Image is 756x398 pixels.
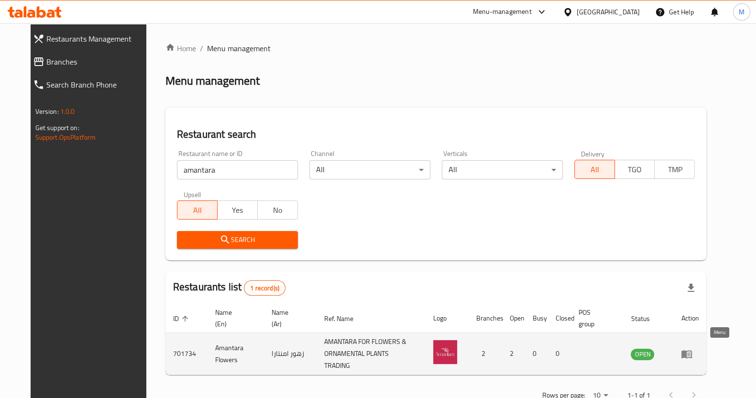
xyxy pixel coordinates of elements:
[165,43,707,54] nav: breadcrumb
[46,56,149,67] span: Branches
[673,304,706,333] th: Action
[502,333,525,375] td: 2
[469,333,502,375] td: 2
[217,200,258,220] button: Yes
[207,43,271,54] span: Menu management
[173,280,285,296] h2: Restaurants list
[208,333,264,375] td: Amantara Flowers
[631,349,654,360] span: OPEN
[25,73,157,96] a: Search Branch Phone
[317,333,426,375] td: AMANTARA FOR FLOWERS & ORNAMENTAL PLANTS TRADING
[548,333,571,375] td: 0
[177,127,695,142] h2: Restaurant search
[264,333,317,375] td: زهور امنتارا
[257,200,298,220] button: No
[502,304,525,333] th: Open
[200,43,203,54] li: /
[35,131,96,144] a: Support.OpsPlatform
[581,150,605,157] label: Delivery
[579,163,611,177] span: All
[221,203,254,217] span: Yes
[679,276,702,299] div: Export file
[548,304,571,333] th: Closed
[525,304,548,333] th: Busy
[35,105,59,118] span: Version:
[577,7,640,17] div: [GEOGRAPHIC_DATA]
[165,333,208,375] td: 701734
[60,105,75,118] span: 1.0.0
[473,6,532,18] div: Menu-management
[324,313,366,324] span: Ref. Name
[25,50,157,73] a: Branches
[654,160,695,179] button: TMP
[184,191,201,198] label: Upsell
[739,7,745,17] span: M
[177,231,298,249] button: Search
[35,122,79,134] span: Get support on:
[244,280,285,296] div: Total records count
[433,340,457,364] img: Amantara Flowers
[658,163,691,177] span: TMP
[631,313,662,324] span: Status
[181,203,214,217] span: All
[215,307,253,330] span: Name (En)
[165,43,196,54] a: Home
[177,200,218,220] button: All
[165,73,260,88] h2: Menu management
[173,313,191,324] span: ID
[46,79,149,90] span: Search Branch Phone
[25,27,157,50] a: Restaurants Management
[272,307,305,330] span: Name (Ar)
[619,163,651,177] span: TGO
[426,304,469,333] th: Logo
[442,160,563,179] div: All
[525,333,548,375] td: 0
[46,33,149,44] span: Restaurants Management
[262,203,294,217] span: No
[185,234,290,246] span: Search
[574,160,615,179] button: All
[244,284,285,293] span: 1 record(s)
[177,160,298,179] input: Search for restaurant name or ID..
[579,307,612,330] span: POS group
[309,160,430,179] div: All
[469,304,502,333] th: Branches
[614,160,655,179] button: TGO
[165,304,707,375] table: enhanced table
